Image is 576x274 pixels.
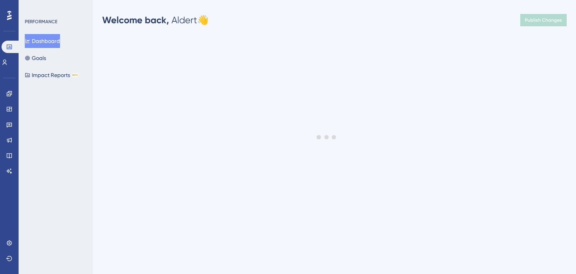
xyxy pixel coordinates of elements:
[25,68,79,82] button: Impact ReportsBETA
[25,51,46,65] button: Goals
[25,19,57,25] div: PERFORMANCE
[525,17,562,23] span: Publish Changes
[102,14,209,26] div: Aldert 👋
[25,34,60,48] button: Dashboard
[102,14,169,26] span: Welcome back,
[520,14,567,26] button: Publish Changes
[72,73,79,77] div: BETA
